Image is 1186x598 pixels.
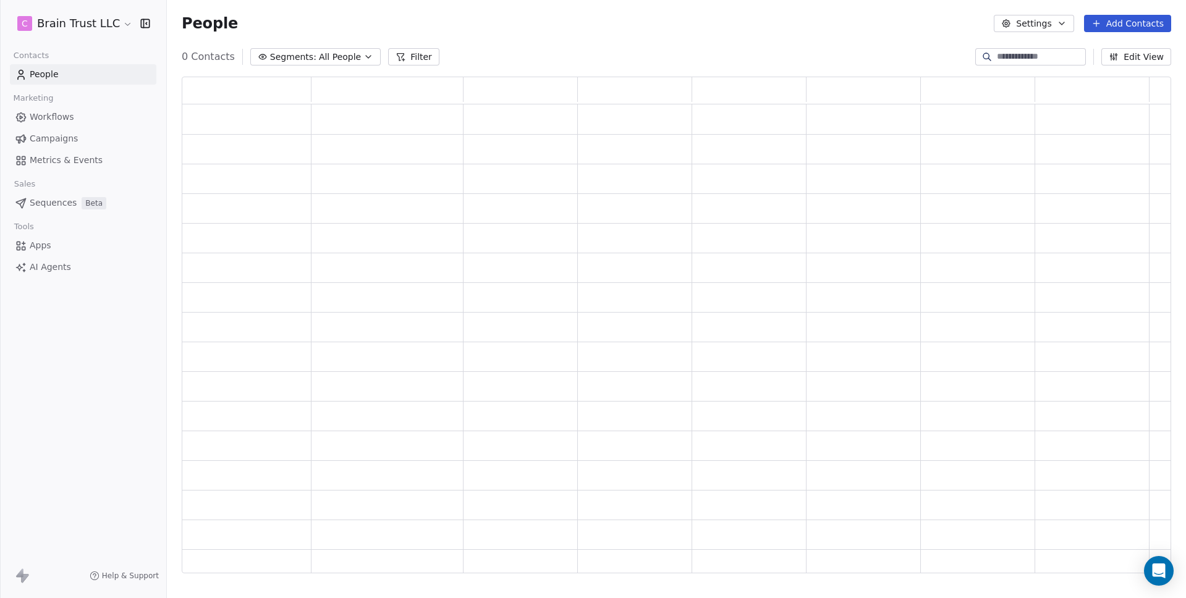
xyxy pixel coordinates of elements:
[270,51,316,64] span: Segments:
[10,235,156,256] a: Apps
[9,217,39,236] span: Tools
[30,111,74,124] span: Workflows
[37,15,120,32] span: Brain Trust LLC
[22,17,28,30] span: C
[10,64,156,85] a: People
[1084,15,1171,32] button: Add Contacts
[30,196,77,209] span: Sequences
[10,128,156,149] a: Campaigns
[90,571,159,581] a: Help & Support
[10,150,156,171] a: Metrics & Events
[388,48,439,65] button: Filter
[30,154,103,167] span: Metrics & Events
[15,13,132,34] button: CBrain Trust LLC
[30,68,59,81] span: People
[10,257,156,277] a: AI Agents
[1101,48,1171,65] button: Edit View
[102,571,159,581] span: Help & Support
[182,49,235,64] span: 0 Contacts
[8,89,59,107] span: Marketing
[319,51,361,64] span: All People
[10,107,156,127] a: Workflows
[82,197,106,209] span: Beta
[1144,556,1174,586] div: Open Intercom Messenger
[182,14,238,33] span: People
[30,132,78,145] span: Campaigns
[9,175,41,193] span: Sales
[30,239,51,252] span: Apps
[994,15,1074,32] button: Settings
[8,46,54,65] span: Contacts
[30,261,71,274] span: AI Agents
[10,193,156,213] a: SequencesBeta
